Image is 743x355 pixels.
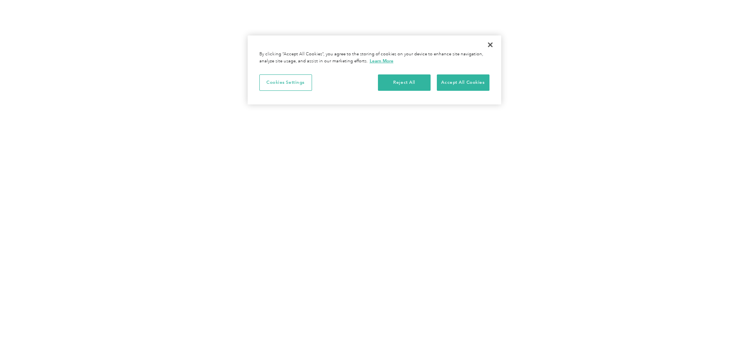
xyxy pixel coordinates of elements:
[378,74,431,91] button: Reject All
[259,74,312,91] button: Cookies Settings
[259,51,489,65] div: By clicking “Accept All Cookies”, you agree to the storing of cookies on your device to enhance s...
[248,35,501,104] div: Cookie banner
[482,36,499,53] button: Close
[370,58,394,64] a: More information about your privacy, opens in a new tab
[437,74,489,91] button: Accept All Cookies
[248,35,501,104] div: Privacy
